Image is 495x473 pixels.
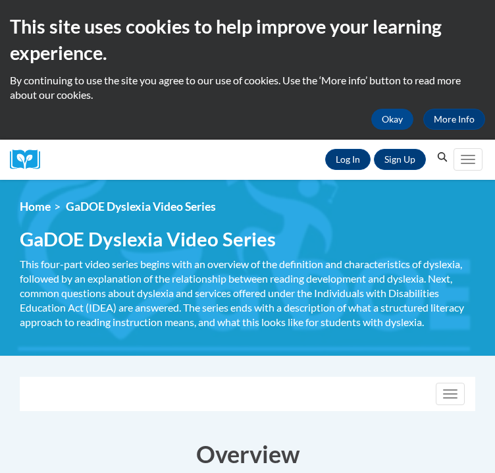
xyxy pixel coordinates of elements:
[371,109,413,130] button: Okay
[432,150,452,165] button: Search
[10,13,485,67] h2: This site uses cookies to help improve your learning experience.
[66,200,216,213] span: GaDOE Dyslexia Video Series
[20,227,276,250] span: GaDOE Dyslexia Video Series
[10,73,485,102] p: By continuing to use the site you agree to our use of cookies. Use the ‘More info’ button to read...
[20,200,51,213] a: Home
[10,150,49,170] a: Cox Campus
[325,149,371,170] a: Log In
[20,437,475,470] h3: Overview
[452,140,485,180] div: Main menu
[20,257,474,329] div: This four-part video series begins with an overview of the definition and characteristics of dysl...
[423,109,485,130] a: More Info
[10,150,49,170] img: Logo brand
[374,149,426,170] a: Register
